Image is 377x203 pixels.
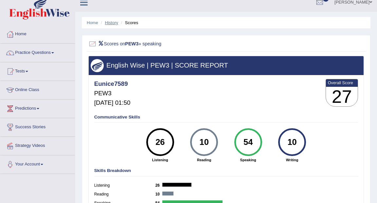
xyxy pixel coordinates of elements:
[0,62,75,79] a: Tests
[94,100,131,106] h5: [DATE] 01:50
[0,81,75,97] a: Online Class
[238,131,258,154] div: 54
[150,131,170,154] div: 26
[91,59,104,72] img: wings.png
[0,137,75,153] a: Strategy Videos
[229,157,267,163] strong: Speaking
[0,118,75,134] a: Success Stories
[94,81,131,87] h4: Eunice7589
[125,41,138,46] b: PEW3
[0,25,75,41] a: Home
[0,100,75,116] a: Predictions
[94,115,358,120] h4: Communicative Skills
[0,44,75,60] a: Practice Questions
[94,183,155,189] label: Listening
[194,131,214,154] div: 10
[328,80,356,85] b: Overall Score
[119,20,138,26] li: Scores
[155,183,163,188] b: 26
[282,131,302,154] div: 10
[94,192,155,197] label: Reading
[155,192,163,196] b: 10
[141,157,179,163] strong: Listening
[91,62,361,69] h3: English Wise | PEW3 | SCORE REPORT
[0,155,75,172] a: Your Account
[94,168,358,173] h4: Skills Breakdown
[105,20,118,25] a: History
[94,90,131,97] h5: PEW3
[273,157,311,163] strong: Writing
[185,157,223,163] strong: Reading
[326,87,358,107] h3: 27
[88,40,259,48] h2: Scores on » speaking
[87,20,98,25] a: Home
